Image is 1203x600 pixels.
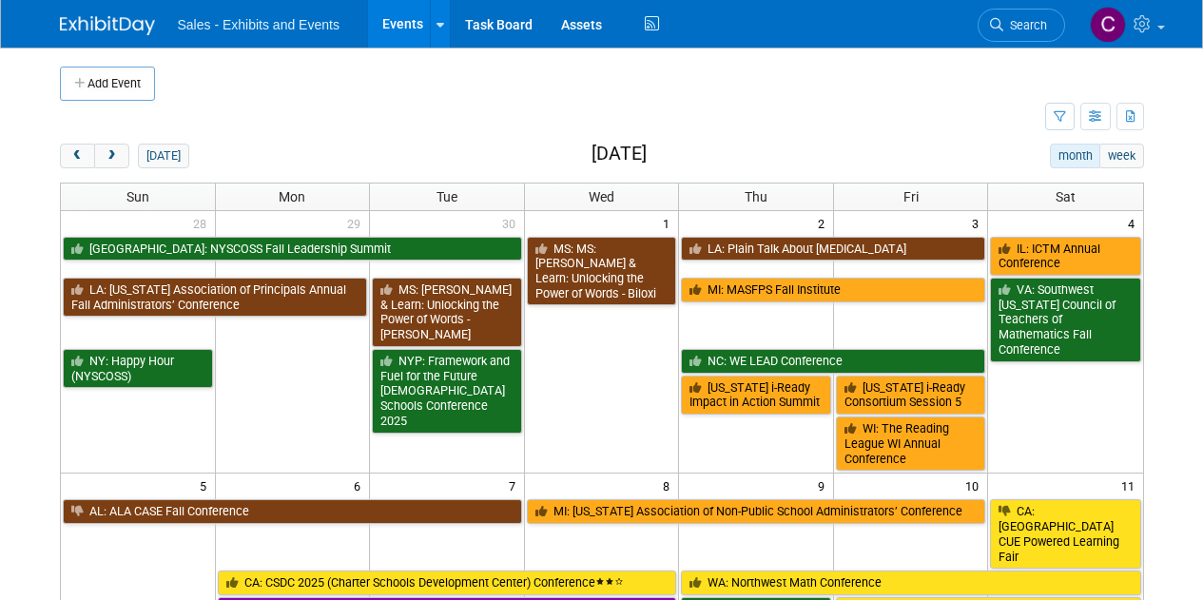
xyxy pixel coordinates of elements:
[970,211,987,235] span: 3
[681,571,1140,595] a: WA: Northwest Math Conference
[681,237,985,261] a: LA: Plain Talk About [MEDICAL_DATA]
[372,349,522,434] a: NYP: Framework and Fuel for the Future [DEMOGRAPHIC_DATA] Schools Conference 2025
[500,211,524,235] span: 30
[60,144,95,168] button: prev
[527,237,677,306] a: MS: MS: [PERSON_NAME] & Learn: Unlocking the Power of Words - Biloxi
[60,16,155,35] img: ExhibitDay
[1050,144,1100,168] button: month
[63,499,522,524] a: AL: ALA CASE Fall Conference
[816,211,833,235] span: 2
[836,376,986,415] a: [US_STATE] i-Ready Consortium Session 5
[218,571,677,595] a: CA: CSDC 2025 (Charter Schools Development Center) Conference
[681,278,985,302] a: MI: MASFPS Fall Institute
[63,278,368,317] a: LA: [US_STATE] Association of Principals Annual Fall Administrators’ Conference
[352,474,369,497] span: 6
[507,474,524,497] span: 7
[1090,7,1126,43] img: Christine Lurz
[138,144,188,168] button: [DATE]
[1003,18,1047,32] span: Search
[437,189,457,204] span: Tue
[94,144,129,168] button: next
[372,278,522,347] a: MS: [PERSON_NAME] & Learn: Unlocking the Power of Words - [PERSON_NAME]
[836,416,986,471] a: WI: The Reading League WI Annual Conference
[661,211,678,235] span: 1
[1099,144,1143,168] button: week
[63,349,213,388] a: NY: Happy Hour (NYSCOSS)
[990,499,1140,569] a: CA: [GEOGRAPHIC_DATA] CUE Powered Learning Fair
[903,189,919,204] span: Fri
[126,189,149,204] span: Sun
[990,237,1140,276] a: IL: ICTM Annual Conference
[681,376,831,415] a: [US_STATE] i-Ready Impact in Action Summit
[990,278,1140,362] a: VA: Southwest [US_STATE] Council of Teachers of Mathematics Fall Conference
[345,211,369,235] span: 29
[1056,189,1076,204] span: Sat
[191,211,215,235] span: 28
[1126,211,1143,235] span: 4
[1119,474,1143,497] span: 11
[198,474,215,497] span: 5
[63,237,522,261] a: [GEOGRAPHIC_DATA]: NYSCOSS Fall Leadership Summit
[60,67,155,101] button: Add Event
[527,499,986,524] a: MI: [US_STATE] Association of Non-Public School Administrators’ Conference
[816,474,833,497] span: 9
[963,474,987,497] span: 10
[178,17,340,32] span: Sales - Exhibits and Events
[589,189,614,204] span: Wed
[661,474,678,497] span: 8
[681,349,985,374] a: NC: WE LEAD Conference
[279,189,305,204] span: Mon
[978,9,1065,42] a: Search
[745,189,767,204] span: Thu
[592,144,647,165] h2: [DATE]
